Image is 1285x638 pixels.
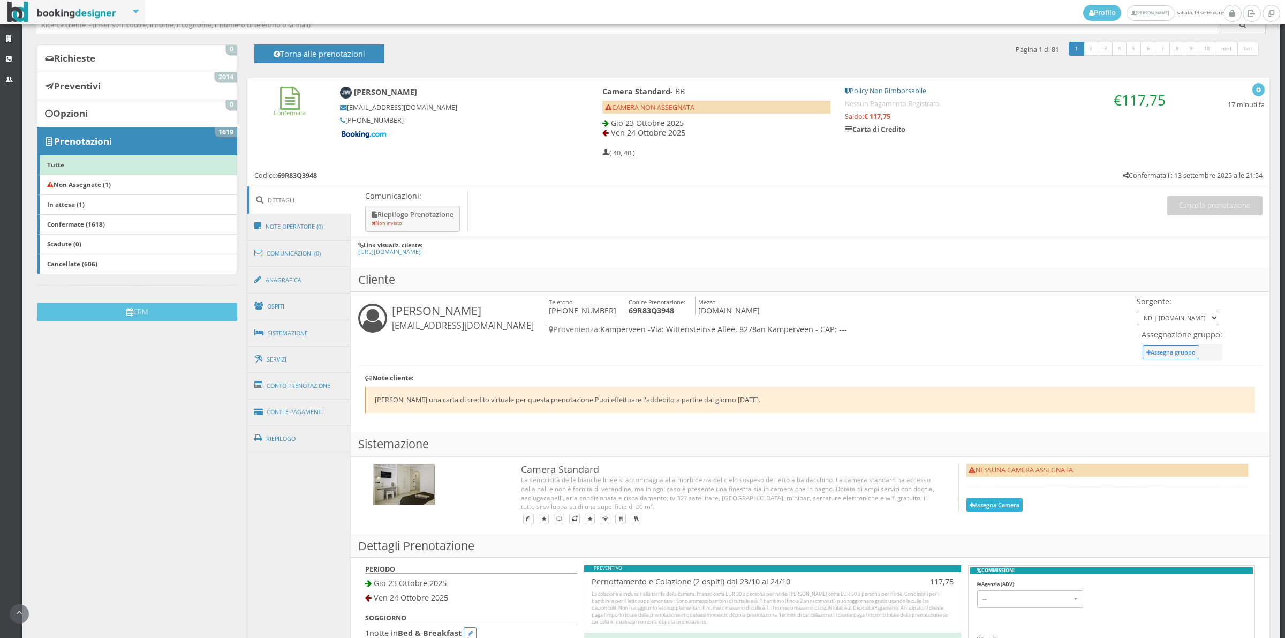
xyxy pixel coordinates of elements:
[392,304,534,332] h3: [PERSON_NAME]
[54,80,101,92] b: Preventivi
[1126,42,1142,56] a: 5
[874,577,954,586] h4: 117,75
[521,475,937,511] div: La semplicità delle bianche linee si accompagna alla morbidezza del cielo sospeso del letto a bal...
[247,239,351,267] a: Comunicazioni (0)
[37,234,237,254] a: Scadute (0)
[966,498,1023,512] button: Assegna Camera
[354,87,417,97] b: [PERSON_NAME]
[1016,46,1059,54] h5: Pagina 1 di 81
[969,466,1073,475] span: NESSUNA CAMERA ASSEGNATA
[398,628,462,638] b: Bed & Breakfast
[374,578,447,588] span: Gio 23 Ottobre 2025
[215,72,237,82] span: 2014
[845,87,1170,95] h5: Policy Non Rimborsabile
[1083,5,1223,21] span: sabato, 13 settembre
[358,247,421,256] a: [URL][DOMAIN_NAME]
[37,44,237,72] a: Richieste 0
[215,127,237,137] span: 1619
[977,581,1016,588] label: Agenzia (ADV):
[365,373,414,382] b: Note cliente:
[549,324,600,334] span: Provenienza:
[36,16,1220,34] input: Ricerca cliente - (inserisci il codice, il nome, il cognome, il numero di telefono o la mail)
[37,254,237,274] a: Cancellate (606)
[226,45,237,55] span: 0
[247,399,351,426] a: Conti e Pagamenti
[1114,91,1166,110] span: €
[37,127,237,155] a: Prenotazioni 1619
[546,297,616,316] h4: [PHONE_NUMBER]
[602,149,635,157] h5: ( 40, 40 )
[592,591,954,625] div: La colazione è inclusa nella tariffa della camera. Pranzo costa EUR 30 a persona per notte. [PERS...
[1215,42,1238,56] a: next
[1083,42,1099,56] a: 2
[47,220,105,228] b: Confermate (1618)
[374,592,448,603] span: Ven 24 Ottobre 2025
[37,214,237,235] a: Confermate (1618)
[549,298,574,306] small: Telefono:
[864,112,890,121] strong: € 117,75
[365,613,406,622] b: SOGGIORNO
[1167,196,1263,215] button: Cancella prenotazione
[1143,345,1200,359] button: Assegna gruppo
[277,171,317,180] b: 69R83Q3948
[605,103,694,112] span: CAMERA NON ASSEGNATA
[247,425,351,453] a: Riepilogo
[392,320,534,332] small: [EMAIL_ADDRESS][DOMAIN_NAME]
[1122,91,1166,110] span: 117,75
[254,44,384,63] button: Torna alle prenotazioni
[651,324,813,334] span: Via: Wittensteinse Allee, 8278an Kamperveen
[37,72,237,100] a: Preventivi 2014
[365,206,460,232] button: Riepilogo Prenotazione Non inviato
[1137,297,1219,306] h4: Sorgente:
[247,266,351,294] a: Anagrafica
[254,171,317,179] h5: Codice:
[602,87,830,96] h4: - BB
[1198,42,1216,56] a: 10
[274,100,306,117] a: Confermata
[53,107,88,119] b: Opzioni
[629,298,685,306] small: Codice Prenotazione:
[247,292,351,320] a: Ospiti
[54,135,112,147] b: Prenotazioni
[247,186,351,214] a: Dettagli
[47,200,85,208] b: In attesa (1)
[1155,42,1170,56] a: 7
[1184,42,1199,56] a: 9
[47,259,97,268] b: Cancellate (606)
[37,194,237,215] a: In attesa (1)
[845,125,905,134] b: Carta di Credito
[977,590,1083,608] button: --
[970,567,1253,574] b: COMMISSIONI
[340,130,388,139] img: Booking-com-logo.png
[1228,101,1265,109] h5: 17 minuti fa
[37,303,237,321] button: CRM
[365,628,369,638] span: 1
[247,372,351,400] a: Conto Prenotazione
[54,52,95,64] b: Richieste
[815,324,847,334] span: - CAP: ---
[226,100,237,110] span: 0
[351,534,1269,558] h3: Dettagli Prenotazione
[1140,42,1156,56] a: 6
[602,86,670,96] b: Camera Standard
[365,565,395,574] b: PERIODO
[372,220,402,227] small: Non inviato
[351,268,1269,292] h3: Cliente
[247,346,351,373] a: Servizi
[1083,5,1122,21] a: Profilo
[47,160,64,169] b: Tutte
[1169,42,1185,56] a: 8
[1127,5,1174,21] a: [PERSON_NAME]
[47,180,111,189] b: Non Assegnate (1)
[611,118,684,128] span: Gio 23 Ottobre 2025
[47,239,81,248] b: Scadute (0)
[546,325,1134,334] h4: Kamperveen -
[247,319,351,347] a: Sistemazione
[247,213,351,241] a: Note Operatore (0)
[1069,42,1084,56] a: 1
[373,464,434,505] img: b6af3f7ac92311ef86c102891001c5cb.jpg
[37,100,237,127] a: Opzioni 0
[1098,42,1113,56] a: 3
[7,2,116,22] img: BookingDesigner.com
[1123,171,1263,179] h5: Confermata il: 13 settembre 2025 alle 21:54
